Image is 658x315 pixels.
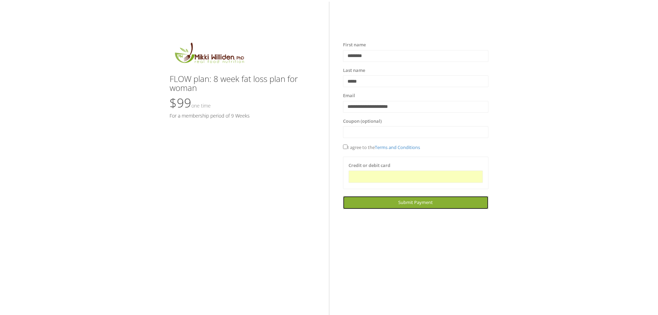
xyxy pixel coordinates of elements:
a: Submit Payment [343,196,488,209]
span: Submit Payment [398,199,433,205]
a: Terms and Conditions [375,144,420,150]
span: I agree to the [343,144,420,150]
span: $99 [170,94,211,111]
iframe: Secure card payment input frame [353,174,478,180]
small: One time [191,102,211,109]
label: Last name [343,67,365,74]
label: Email [343,92,355,99]
label: Credit or debit card [349,162,390,169]
label: First name [343,41,366,48]
h5: For a membership period of 9 Weeks [170,113,315,118]
label: Coupon (optional) [343,118,382,125]
h3: FLOW plan: 8 week fat loss plan for woman [170,74,315,93]
img: MikkiLogoMain.png [170,41,248,67]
